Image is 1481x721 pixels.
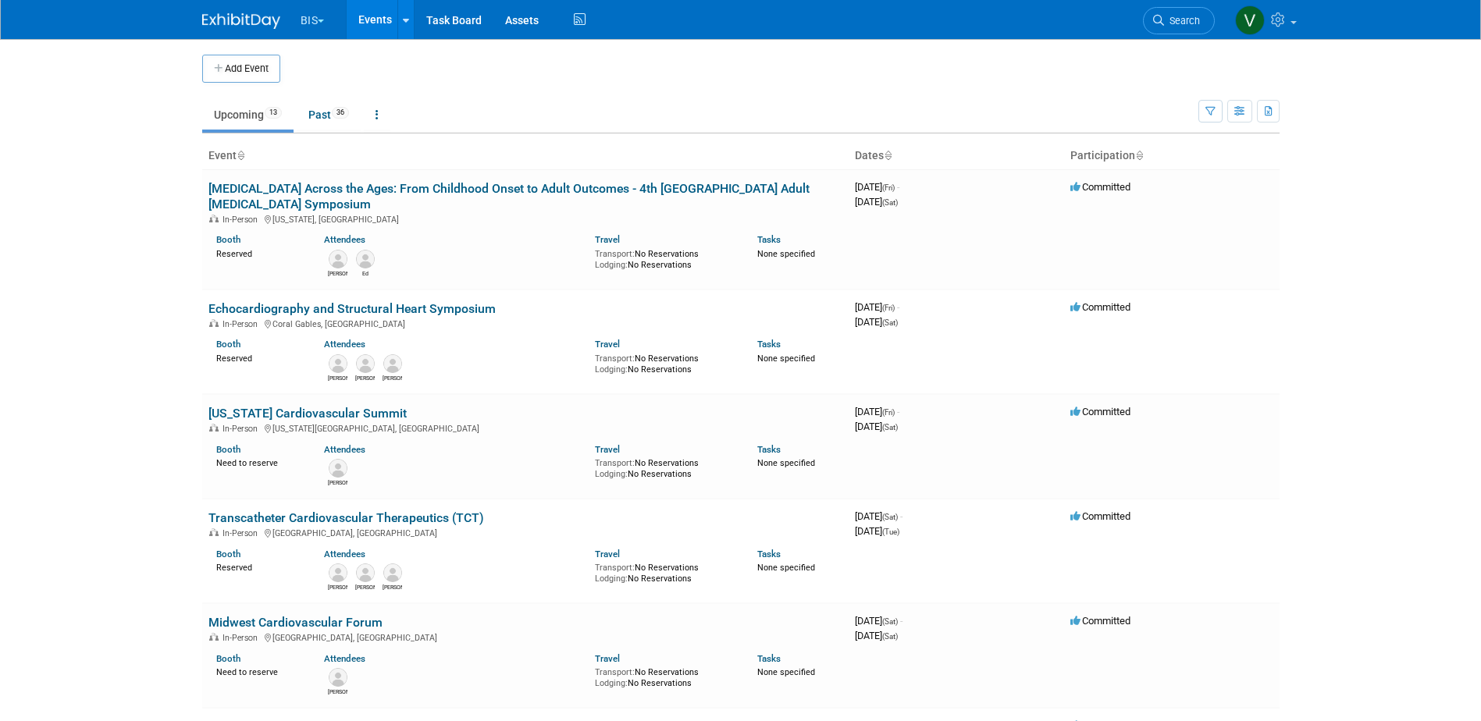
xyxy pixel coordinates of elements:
span: In-Person [223,528,262,538]
a: Booth [216,653,240,664]
a: Attendees [324,444,365,455]
a: Travel [595,549,620,559]
span: 13 [265,107,282,119]
span: - [897,301,899,313]
div: Adam Spies [328,478,347,487]
div: [US_STATE][GEOGRAPHIC_DATA], [GEOGRAPHIC_DATA] [208,421,842,434]
div: Trevor Thomas [355,373,375,382]
a: Attendees [324,653,365,664]
span: Lodging: [595,260,628,270]
button: Add Event [202,55,280,83]
span: Lodging: [595,678,628,688]
a: Booth [216,339,240,350]
img: Kevin O'Neill [383,563,402,582]
div: Ed Joyce [355,268,375,278]
span: Committed [1070,615,1130,627]
span: None specified [757,249,815,259]
a: Travel [595,234,620,245]
a: Tasks [757,339,781,350]
span: - [900,615,902,627]
th: Dates [849,143,1064,169]
img: Ed Joyce [356,250,375,268]
img: Kevin Ryan [329,250,347,268]
span: [DATE] [855,406,899,417]
a: Sort by Start Date [884,149,892,162]
a: Booth [216,549,240,559]
div: Need to reserve [216,455,301,469]
span: Committed [1070,301,1130,313]
span: In-Person [223,424,262,434]
a: Tasks [757,444,781,455]
div: Need to reserve [216,664,301,678]
th: Event [202,143,849,169]
img: In-Person Event [209,424,219,432]
span: In-Person [223,319,262,329]
span: Search [1164,15,1200,27]
a: Search [1143,7,1215,34]
a: Upcoming13 [202,100,294,130]
img: In-Person Event [209,215,219,222]
span: (Sat) [882,198,898,207]
span: (Tue) [882,527,899,536]
img: Kim Herring [329,668,347,687]
a: Past36 [297,100,361,130]
a: Attendees [324,339,365,350]
a: Attendees [324,549,365,559]
span: In-Person [223,633,262,643]
span: Committed [1070,406,1130,417]
span: [DATE] [855,181,899,193]
div: Kim Herring [328,687,347,696]
div: No Reservations No Reservations [595,350,734,375]
img: Melanie Maese [356,563,375,582]
img: In-Person Event [209,528,219,536]
div: Kevin Ryan [328,268,347,278]
span: None specified [757,353,815,364]
a: Travel [595,653,620,664]
div: No Reservations No Reservations [595,246,734,270]
a: Tasks [757,234,781,245]
span: [DATE] [855,630,898,641]
span: [DATE] [855,525,899,537]
img: Chris Cigrand [383,354,402,373]
a: Travel [595,339,620,350]
span: (Sat) [882,423,898,432]
a: Booth [216,444,240,455]
img: Adam Spies [329,459,347,478]
a: Echocardiography and Structural Heart Symposium [208,301,496,316]
a: [MEDICAL_DATA] Across the Ages: From Childhood Onset to Adult Outcomes - 4th [GEOGRAPHIC_DATA] Ad... [208,181,810,211]
span: Lodging: [595,574,628,584]
span: (Sat) [882,318,898,327]
span: 36 [332,107,349,119]
img: ExhibitDay [202,13,280,29]
span: Committed [1070,181,1130,193]
span: In-Person [223,215,262,225]
div: Reserved [216,559,301,574]
div: No Reservations No Reservations [595,664,734,688]
img: Rob Rupel [329,354,347,373]
div: No Reservations No Reservations [595,559,734,584]
a: Tasks [757,549,781,559]
span: (Fri) [882,304,895,312]
span: None specified [757,563,815,573]
a: [US_STATE] Cardiovascular Summit [208,406,407,421]
div: [US_STATE], [GEOGRAPHIC_DATA] [208,212,842,225]
th: Participation [1064,143,1280,169]
div: Coral Gables, [GEOGRAPHIC_DATA] [208,317,842,329]
span: [DATE] [855,510,902,522]
span: Transport: [595,458,635,468]
div: Kevin O'Neill [383,582,402,591]
a: Sort by Participation Type [1135,149,1143,162]
img: Valerie Shively [1235,5,1265,35]
span: Lodging: [595,469,628,479]
div: Chris Cigrand [383,373,402,382]
span: [DATE] [855,301,899,313]
span: - [900,510,902,522]
img: Trevor Thomas [356,354,375,373]
a: Tasks [757,653,781,664]
img: In-Person Event [209,319,219,327]
span: (Fri) [882,183,895,192]
span: Lodging: [595,364,628,375]
div: Joe Alfaro [328,582,347,591]
span: [DATE] [855,316,898,328]
span: Transport: [595,249,635,259]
